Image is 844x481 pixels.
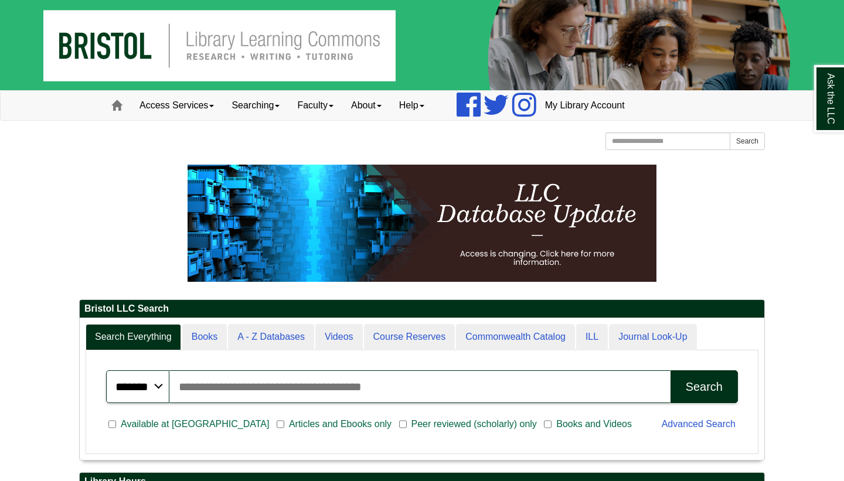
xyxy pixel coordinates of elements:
[686,380,723,394] div: Search
[364,324,455,350] a: Course Reserves
[407,417,542,431] span: Peer reviewed (scholarly) only
[284,417,396,431] span: Articles and Ebooks only
[223,91,288,120] a: Searching
[80,300,764,318] h2: Bristol LLC Search
[671,370,738,403] button: Search
[182,324,227,350] a: Books
[552,417,637,431] span: Books and Videos
[86,324,181,350] a: Search Everything
[131,91,223,120] a: Access Services
[188,165,656,282] img: HTML tutorial
[456,324,575,350] a: Commonwealth Catalog
[108,419,116,429] input: Available at [GEOGRAPHIC_DATA]
[390,91,433,120] a: Help
[399,419,407,429] input: Peer reviewed (scholarly) only
[536,91,634,120] a: My Library Account
[116,417,274,431] span: Available at [GEOGRAPHIC_DATA]
[228,324,314,350] a: A - Z Databases
[544,419,552,429] input: Books and Videos
[730,132,765,150] button: Search
[609,324,696,350] a: Journal Look-Up
[288,91,342,120] a: Faculty
[277,419,284,429] input: Articles and Ebooks only
[576,324,608,350] a: ILL
[662,419,736,429] a: Advanced Search
[315,324,363,350] a: Videos
[342,91,390,120] a: About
